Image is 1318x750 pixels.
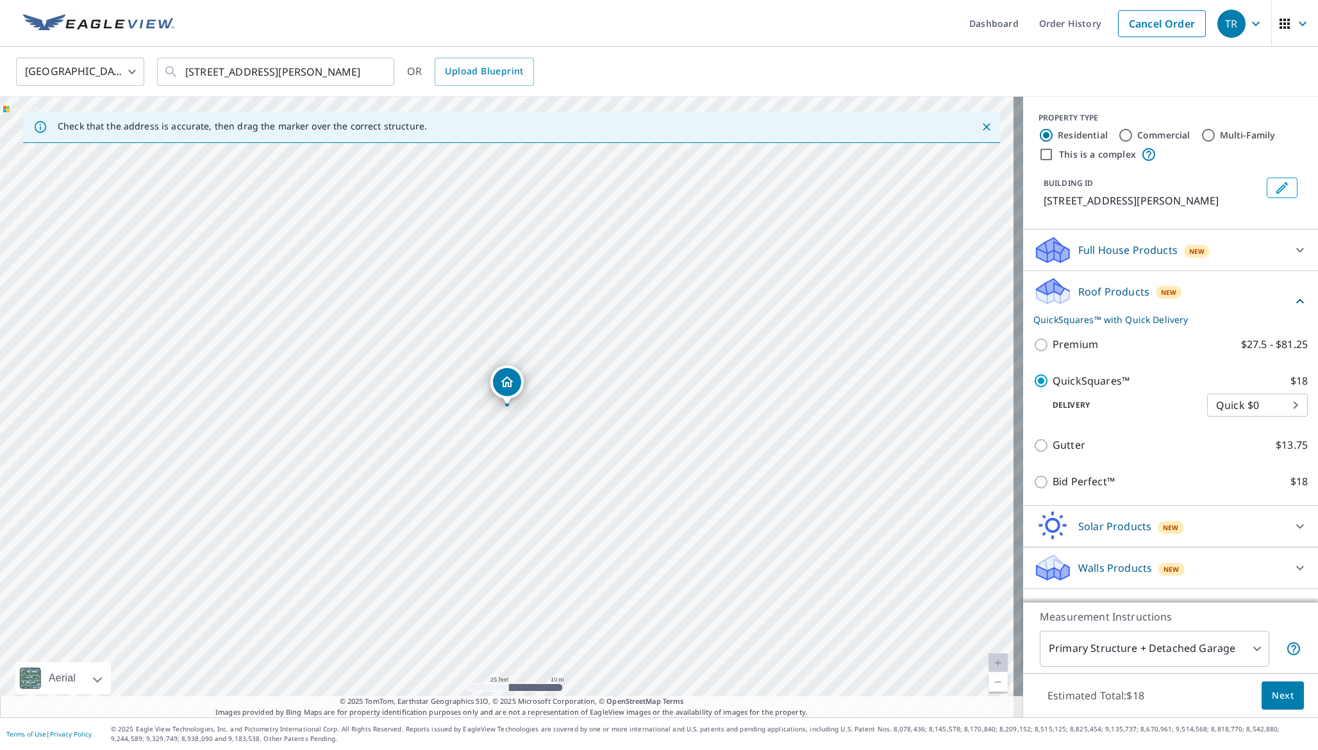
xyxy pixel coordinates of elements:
label: This is a complex [1059,148,1136,161]
div: PROPERTY TYPE [1039,112,1303,124]
label: Multi-Family [1220,129,1276,142]
p: Gutter [1053,437,1085,453]
span: © 2025 TomTom, Earthstar Geographics SIO, © 2025 Microsoft Corporation, © [340,696,684,707]
a: Terms of Use [6,729,46,738]
div: OR [407,58,534,86]
p: BUILDING ID [1044,178,1093,188]
p: © 2025 Eagle View Technologies, Inc. and Pictometry International Corp. All Rights Reserved. Repo... [111,724,1312,744]
div: Roof ProductsNewQuickSquares™ with Quick Delivery [1033,276,1308,326]
img: EV Logo [23,14,174,33]
div: Solar ProductsNew [1033,511,1308,542]
p: Check that the address is accurate, then drag the marker over the correct structure. [58,121,427,132]
div: Aerial [45,662,79,694]
p: Estimated Total: $18 [1037,681,1155,710]
p: [STREET_ADDRESS][PERSON_NAME] [1044,193,1262,208]
a: Cancel Order [1118,10,1206,37]
label: Commercial [1137,129,1190,142]
p: $18 [1290,474,1308,490]
span: Next [1272,688,1294,704]
p: | [6,730,92,738]
button: Edit building 1 [1267,178,1297,198]
a: Current Level 20, Zoom Out [989,672,1008,692]
span: Upload Blueprint [445,63,523,79]
p: $27.5 - $81.25 [1241,337,1308,353]
p: Walls Products [1078,560,1152,576]
a: Privacy Policy [50,729,92,738]
p: Delivery [1033,399,1207,411]
a: Current Level 20, Zoom In Disabled [989,653,1008,672]
p: Solar Products [1078,519,1151,534]
span: New [1164,564,1180,574]
span: New [1189,246,1205,256]
p: $13.75 [1276,437,1308,453]
p: Bid Perfect™ [1053,474,1115,490]
p: QuickSquares™ [1053,373,1130,389]
p: QuickSquares™ with Quick Delivery [1033,313,1292,326]
span: New [1163,522,1179,533]
a: Upload Blueprint [435,58,533,86]
div: Aerial [15,662,111,694]
button: Next [1262,681,1304,710]
p: $18 [1290,373,1308,389]
div: Quick $0 [1207,387,1308,423]
a: OpenStreetMap [606,696,660,706]
p: Premium [1053,337,1098,353]
p: Roof Products [1078,284,1149,299]
div: Dropped pin, building 1, Residential property, 28587 Rochelle Ave Hayward, CA 94544 [490,365,524,405]
p: Measurement Instructions [1040,609,1301,624]
label: Residential [1058,129,1108,142]
a: Terms [663,696,684,706]
div: Walls ProductsNew [1033,553,1308,583]
div: Primary Structure + Detached Garage [1040,631,1269,667]
span: Your report will include the primary structure and a detached garage if one exists. [1286,641,1301,656]
p: Full House Products [1078,242,1178,258]
div: [GEOGRAPHIC_DATA] [16,54,144,90]
button: Close [978,119,995,135]
input: Search by address or latitude-longitude [185,54,368,90]
div: TR [1217,10,1246,38]
div: Full House ProductsNew [1033,235,1308,265]
span: New [1161,287,1177,297]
